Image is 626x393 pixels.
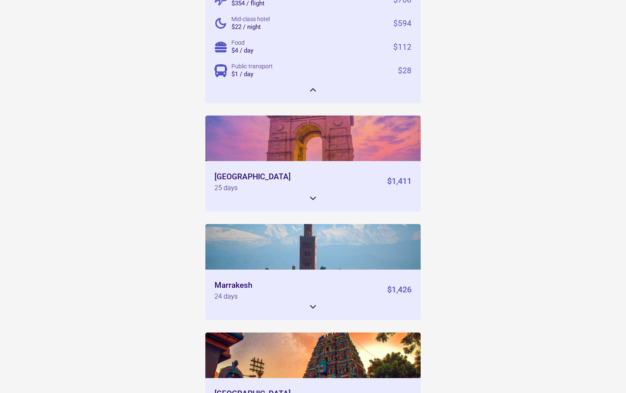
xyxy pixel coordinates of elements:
div: 24 days [214,293,238,300]
div: $28 [398,67,412,75]
div: $354 / flight [231,0,265,7]
div: 25 days [214,185,238,191]
div: Public transport [231,63,273,69]
div: $594 [393,19,412,27]
div: $4 / day [231,48,253,54]
div: Marrakesh [214,281,253,289]
div: Mid-class hotel [231,16,270,22]
div: $1,426 [387,281,412,300]
div: $1,411 [387,173,412,191]
div: $1 / day [231,71,253,77]
div: $22 / night [231,24,261,30]
div: [GEOGRAPHIC_DATA] [214,173,291,181]
div: $112 [393,43,412,51]
div: Food [231,40,245,46]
